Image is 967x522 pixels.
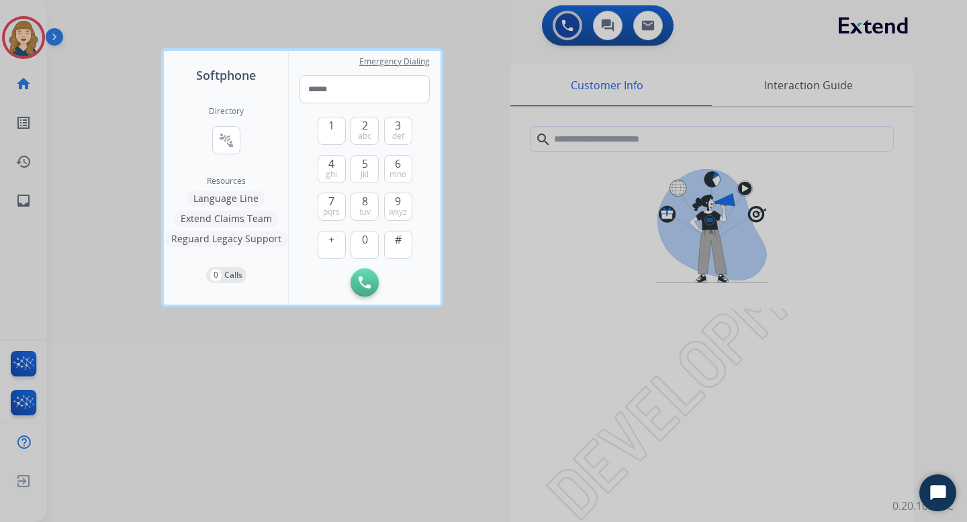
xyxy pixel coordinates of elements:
button: 4ghi [318,155,346,183]
span: def [392,131,404,142]
span: tuv [359,207,371,217]
button: 0Calls [206,267,246,283]
span: mno [389,169,406,180]
button: 1 [318,117,346,145]
button: Reguard Legacy Support [165,231,288,247]
span: wxyz [389,207,407,217]
span: 2 [362,117,368,134]
span: 3 [395,117,401,134]
span: 5 [362,156,368,172]
button: 9wxyz [384,193,412,221]
button: 0 [351,231,379,259]
span: jkl [361,169,369,180]
span: 6 [395,156,401,172]
button: 7pqrs [318,193,346,221]
img: call-button [359,276,371,289]
h2: Directory [209,106,244,117]
span: Resources [207,176,246,187]
span: + [328,231,334,248]
button: # [384,231,412,259]
span: 1 [328,117,334,134]
svg: Open Chat [929,484,948,503]
span: abc [358,131,371,142]
button: 3def [384,117,412,145]
span: 4 [328,156,334,172]
span: 9 [395,193,401,209]
button: + [318,231,346,259]
button: 2abc [351,117,379,145]
p: 0.20.1027RC [892,498,954,514]
span: pqrs [323,207,340,217]
span: Softphone [196,66,256,85]
mat-icon: connect_without_contact [218,132,234,148]
button: 8tuv [351,193,379,221]
button: 5jkl [351,155,379,183]
span: # [395,231,402,248]
button: 6mno [384,155,412,183]
button: Language Line [187,191,265,207]
button: Start Chat [919,474,956,511]
span: 7 [328,193,334,209]
p: Calls [224,269,242,281]
span: 0 [362,231,368,248]
span: Emergency Dialing [359,56,430,67]
button: Extend Claims Team [174,211,279,227]
p: 0 [210,269,222,281]
span: 8 [362,193,368,209]
span: ghi [326,169,337,180]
